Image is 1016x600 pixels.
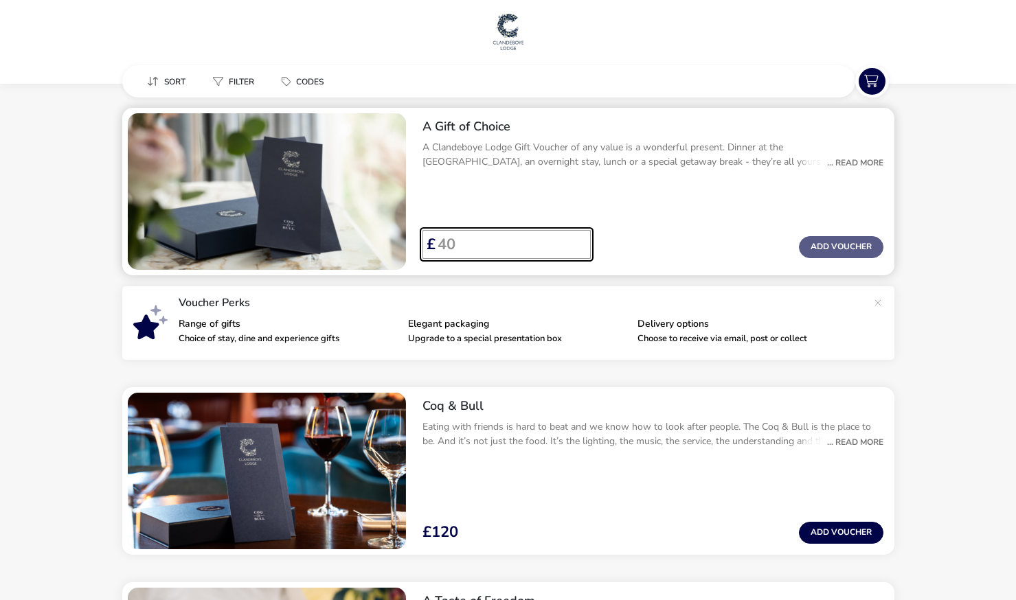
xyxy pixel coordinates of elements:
[136,71,196,91] button: Sort
[422,119,883,135] h2: A Gift of Choice
[637,334,856,343] p: Choose to receive via email, post or collect
[820,157,883,169] div: ... Read More
[422,522,458,542] div: £120
[491,11,526,52] img: Main Website
[128,393,406,549] swiper-slide: 1 / 1
[136,71,202,91] naf-pibe-menu-bar-item: Sort
[202,71,271,91] naf-pibe-menu-bar-item: Filter
[296,76,324,87] span: Codes
[128,113,406,270] swiper-slide: 1 / 1
[179,297,867,308] p: Voucher Perks
[637,319,856,329] p: Delivery options
[408,334,626,343] p: Upgrade to a special presentation box
[422,140,883,169] p: A Clandeboye Lodge Gift Voucher of any value is a wonderful present. Dinner at the [GEOGRAPHIC_DA...
[271,71,340,91] naf-pibe-menu-bar-item: Codes
[202,71,265,91] button: Filter
[408,319,626,329] p: Elegant packaging
[799,522,883,544] button: Add Voucher
[229,76,254,87] span: Filter
[427,237,436,252] span: £
[164,76,185,87] span: Sort
[179,334,397,343] p: Choice of stay, dine and experience gifts
[436,230,580,259] input: Voucher Price
[799,236,883,258] button: Add Voucher
[820,436,883,448] div: ... Read More
[422,398,883,414] h2: Coq & Bull
[179,319,397,329] p: Range of gifts
[422,419,883,448] p: Eating with friends is hard to beat and we know how to look after people. The Coq & Bull is the p...
[271,71,335,91] button: Codes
